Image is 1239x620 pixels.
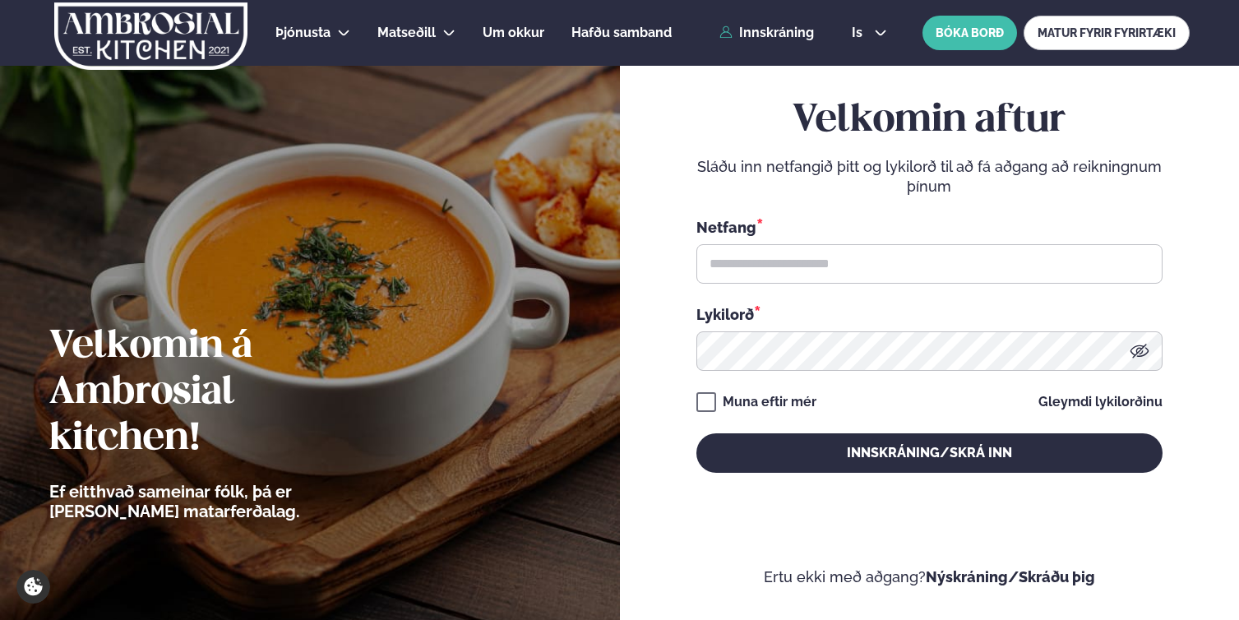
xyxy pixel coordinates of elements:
a: Um okkur [483,23,544,43]
h2: Velkomin á Ambrosial kitchen! [49,324,391,462]
p: Ef eitthvað sameinar fólk, þá er [PERSON_NAME] matarferðalag. [49,482,391,521]
span: Matseðill [377,25,436,40]
p: Sláðu inn netfangið þitt og lykilorð til að fá aðgang að reikningnum þínum [696,157,1163,197]
button: is [839,26,900,39]
span: is [852,26,867,39]
div: Netfang [696,216,1163,238]
a: Þjónusta [275,23,331,43]
button: BÓKA BORÐ [922,16,1017,50]
div: Lykilorð [696,303,1163,325]
a: Gleymdi lykilorðinu [1038,396,1163,409]
a: Cookie settings [16,570,50,604]
a: Innskráning [719,25,814,40]
img: logo [53,2,249,70]
a: Nýskráning/Skráðu þig [926,568,1095,585]
a: MATUR FYRIR FYRIRTÆKI [1024,16,1190,50]
h2: Velkomin aftur [696,98,1163,144]
button: Innskráning/Skrá inn [696,433,1163,473]
span: Um okkur [483,25,544,40]
p: Ertu ekki með aðgang? [669,567,1190,587]
a: Hafðu samband [571,23,672,43]
span: Hafðu samband [571,25,672,40]
span: Þjónusta [275,25,331,40]
a: Matseðill [377,23,436,43]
